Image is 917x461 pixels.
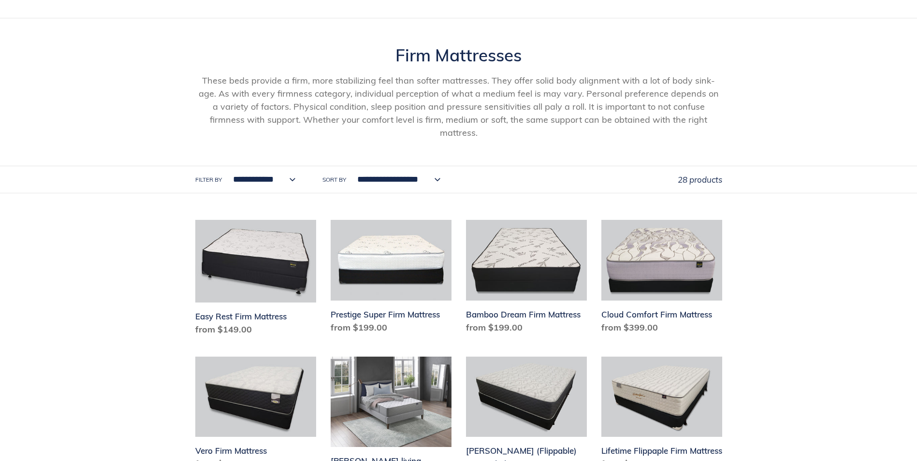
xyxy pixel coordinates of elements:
a: Cloud Comfort Firm Mattress [601,220,722,338]
label: Sort by [322,175,346,184]
span: Firm Mattresses [395,44,522,66]
span: These beds provide a firm, more stabilizing feel than softer mattresses. They offer solid body al... [199,75,719,138]
a: Bamboo Dream Firm Mattress [466,220,587,338]
label: Filter by [195,175,222,184]
a: Easy Rest Firm Mattress [195,220,316,340]
span: 28 products [678,174,722,185]
a: Prestige Super Firm Mattress [331,220,451,338]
